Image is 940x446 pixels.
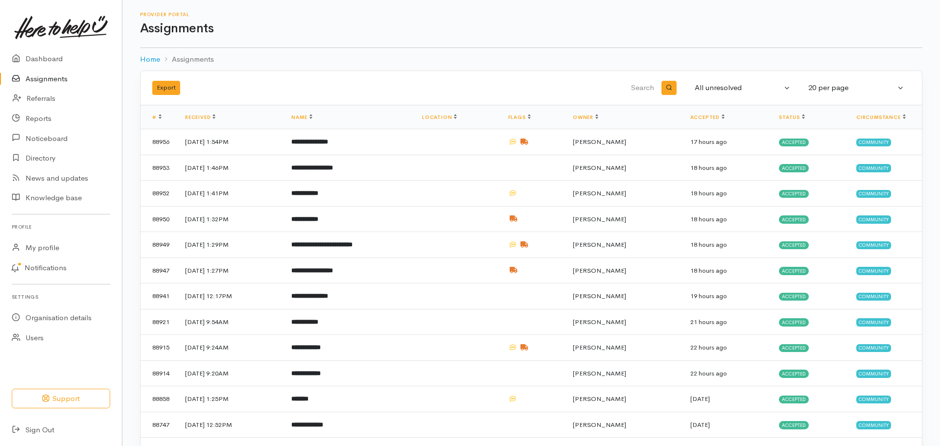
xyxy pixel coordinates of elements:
[177,283,283,309] td: [DATE] 12:17PM
[856,139,891,146] span: Community
[856,190,891,198] span: Community
[779,215,809,223] span: Accepted
[573,421,626,429] span: [PERSON_NAME]
[690,395,710,403] time: [DATE]
[779,114,805,120] a: Status
[690,138,727,146] time: 17 hours ago
[573,395,626,403] span: [PERSON_NAME]
[141,155,177,181] td: 88953
[690,292,727,300] time: 19 hours ago
[422,114,457,120] a: Location
[856,421,891,429] span: Community
[690,369,727,377] time: 22 hours ago
[141,232,177,258] td: 88949
[573,215,626,223] span: [PERSON_NAME]
[689,78,797,97] button: All unresolved
[779,190,809,198] span: Accepted
[140,48,922,71] nav: breadcrumb
[779,164,809,172] span: Accepted
[779,267,809,275] span: Accepted
[779,241,809,249] span: Accepted
[779,318,809,326] span: Accepted
[141,258,177,283] td: 88947
[141,335,177,361] td: 88915
[573,240,626,249] span: [PERSON_NAME]
[152,114,162,120] a: #
[690,318,727,326] time: 21 hours ago
[856,293,891,301] span: Community
[12,290,110,304] h6: Settings
[141,360,177,386] td: 88914
[152,81,180,95] button: Export
[779,396,809,403] span: Accepted
[141,129,177,155] td: 88956
[690,114,725,120] a: Accepted
[690,421,710,429] time: [DATE]
[856,396,891,403] span: Community
[177,360,283,386] td: [DATE] 9:20AM
[573,164,626,172] span: [PERSON_NAME]
[160,54,214,65] li: Assignments
[808,82,895,94] div: 20 per page
[779,421,809,429] span: Accepted
[177,181,283,207] td: [DATE] 1:41PM
[779,344,809,352] span: Accepted
[141,309,177,335] td: 88921
[177,232,283,258] td: [DATE] 1:29PM
[12,389,110,409] button: Support
[779,139,809,146] span: Accepted
[856,344,891,352] span: Community
[141,386,177,412] td: 88858
[140,54,160,65] a: Home
[141,206,177,232] td: 88950
[177,309,283,335] td: [DATE] 9:54AM
[856,114,906,120] a: Circumstance
[573,343,626,352] span: [PERSON_NAME]
[690,266,727,275] time: 18 hours ago
[690,343,727,352] time: 22 hours ago
[177,258,283,283] td: [DATE] 1:27PM
[690,189,727,197] time: 18 hours ago
[573,292,626,300] span: [PERSON_NAME]
[573,266,626,275] span: [PERSON_NAME]
[690,240,727,249] time: 18 hours ago
[185,114,215,120] a: Received
[177,412,283,437] td: [DATE] 12:52PM
[573,114,598,120] a: Owner
[779,293,809,301] span: Accepted
[573,189,626,197] span: [PERSON_NAME]
[177,335,283,361] td: [DATE] 9:24AM
[177,386,283,412] td: [DATE] 1:25PM
[140,22,922,36] h1: Assignments
[141,283,177,309] td: 88941
[177,206,283,232] td: [DATE] 1:32PM
[856,370,891,377] span: Community
[779,370,809,377] span: Accepted
[291,114,312,120] a: Name
[856,267,891,275] span: Community
[140,12,922,17] h6: Provider Portal
[695,82,782,94] div: All unresolved
[177,129,283,155] td: [DATE] 1:54PM
[573,369,626,377] span: [PERSON_NAME]
[508,114,531,120] a: Flags
[573,318,626,326] span: [PERSON_NAME]
[856,241,891,249] span: Community
[573,138,626,146] span: [PERSON_NAME]
[141,181,177,207] td: 88952
[856,318,891,326] span: Community
[177,155,283,181] td: [DATE] 1:46PM
[690,215,727,223] time: 18 hours ago
[690,164,727,172] time: 18 hours ago
[12,220,110,234] h6: Profile
[802,78,910,97] button: 20 per page
[856,215,891,223] span: Community
[421,76,656,100] input: Search
[856,164,891,172] span: Community
[141,412,177,437] td: 88747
